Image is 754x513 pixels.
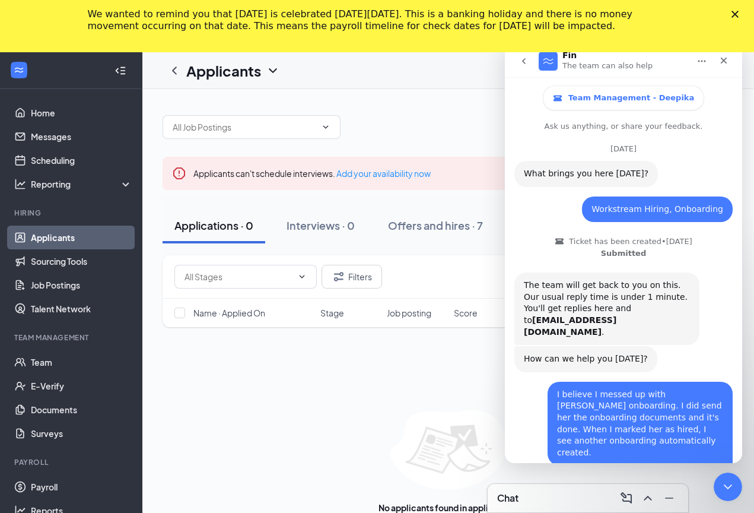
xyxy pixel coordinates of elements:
img: empty-state [390,410,506,490]
div: I believe I messed up with [PERSON_NAME] onboarding. I did send her the onboarding documents and ... [43,337,228,421]
div: Interviews · 0 [287,218,355,233]
a: Add your availability now [336,168,431,179]
button: Filter Filters [322,265,382,289]
a: Sourcing Tools [31,249,132,273]
svg: Analysis [14,178,26,190]
div: Close [731,11,743,18]
svg: ChevronDown [266,64,280,78]
div: Hiring [14,208,130,218]
div: Reporting [31,178,133,190]
svg: Filter [332,270,346,284]
h3: Chat [497,492,518,505]
svg: ChevronDown [321,122,330,132]
a: Job Postings [31,273,132,297]
svg: ChevronUp [641,491,655,505]
iframe: Intercom live chat [505,45,742,463]
button: Minimize [660,489,679,508]
div: Offers and hires · 7 [388,218,483,233]
div: We wanted to remind you that [DATE] is celebrated [DATE][DATE]. This is a banking holiday and the... [88,8,648,32]
a: E-Verify [31,374,132,398]
a: Scheduling [31,148,132,172]
button: ChevronUp [638,489,657,508]
div: Payroll [14,457,130,467]
svg: Error [172,166,186,180]
span: Score [454,307,478,319]
svg: Minimize [662,491,676,505]
span: Applicants can't schedule interviews. [193,168,431,179]
svg: Collapse [114,65,126,77]
div: Deepika says… [9,337,228,422]
a: Messages [31,125,132,148]
button: ComposeMessage [617,489,636,508]
svg: WorkstreamLogo [13,64,25,76]
h1: Applicants [186,61,261,81]
div: I believe I messed up with [PERSON_NAME] onboarding. I did send her the onboarding documents and ... [52,344,218,414]
a: Documents [31,398,132,422]
span: Job posting [387,307,431,319]
input: All Job Postings [173,121,316,134]
a: Applicants [31,226,132,249]
a: Surveys [31,422,132,445]
div: Applications · 0 [174,218,253,233]
svg: ChevronDown [297,272,307,281]
a: Payroll [31,475,132,499]
input: All Stages [184,270,292,283]
iframe: Intercom live chat [714,473,742,501]
a: Home [31,101,132,125]
svg: ComposeMessage [619,491,634,505]
span: Stage [320,307,344,319]
svg: ChevronLeft [167,64,182,78]
a: Talent Network [31,297,132,321]
a: Team [31,350,132,374]
div: Team Management [14,332,130,343]
span: Name · Applied On [193,307,265,319]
